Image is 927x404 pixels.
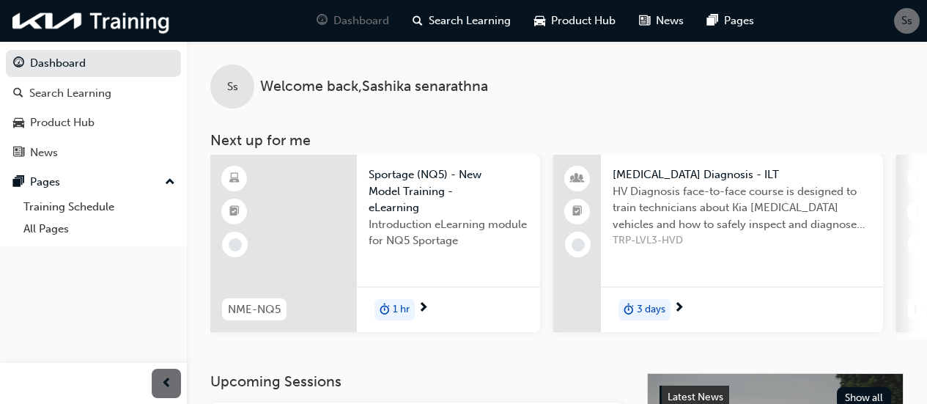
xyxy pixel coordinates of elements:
span: Sportage (NQ5) - New Model Training - eLearning [369,166,528,216]
span: booktick-icon [572,202,583,221]
button: Ss [894,8,920,34]
span: Welcome back , Sashika senarathna [260,78,488,95]
span: search-icon [413,12,423,30]
span: pages-icon [13,176,24,189]
span: HV Diagnosis face-to-face course is designed to train technicians about Kia [MEDICAL_DATA] vehicl... [613,183,871,233]
span: car-icon [13,117,24,130]
span: learningRecordVerb_NONE-icon [229,238,242,251]
span: Search Learning [429,12,511,29]
a: News [6,139,181,166]
span: Ss [901,12,912,29]
a: NME-NQ5Sportage (NQ5) - New Model Training - eLearningIntroduction eLearning module for NQ5 Sport... [210,155,540,332]
span: Pages [724,12,754,29]
img: kia-training [7,6,176,36]
span: next-icon [673,302,684,315]
div: Search Learning [29,85,111,102]
span: up-icon [165,173,175,192]
a: Search Learning [6,80,181,107]
span: TRP-LVL3-HVD [613,232,871,249]
a: Training Schedule [18,196,181,218]
span: prev-icon [161,375,172,393]
span: 1 hr [393,301,410,318]
a: [MEDICAL_DATA] Diagnosis - ILTHV Diagnosis face-to-face course is designed to train technicians a... [553,155,883,332]
span: guage-icon [317,12,328,30]
span: car-icon [534,12,545,30]
span: Ss [227,78,238,95]
div: News [30,144,58,161]
span: 3 days [637,301,665,318]
span: NME-NQ5 [228,301,281,318]
a: All Pages [18,218,181,240]
div: Pages [30,174,60,191]
button: Pages [6,169,181,196]
span: Introduction eLearning module for NQ5 Sportage [369,216,528,249]
span: booktick-icon [229,202,240,221]
button: DashboardSearch LearningProduct HubNews [6,47,181,169]
a: pages-iconPages [695,6,766,36]
span: learningResourceType_ELEARNING-icon [915,169,926,188]
span: [MEDICAL_DATA] Diagnosis - ILT [613,166,871,183]
span: news-icon [639,12,650,30]
span: learningResourceType_ELEARNING-icon [229,169,240,188]
span: News [656,12,684,29]
span: Latest News [668,391,723,403]
a: search-iconSearch Learning [401,6,522,36]
span: duration-icon [380,301,390,320]
span: news-icon [13,147,24,160]
span: Product Hub [551,12,616,29]
span: pages-icon [707,12,718,30]
a: Product Hub [6,109,181,136]
div: Product Hub [30,114,95,131]
a: car-iconProduct Hub [522,6,627,36]
span: duration-icon [624,301,634,320]
h3: Next up for me [187,132,927,149]
span: people-icon [572,169,583,188]
span: next-icon [418,302,429,315]
span: booktick-icon [915,202,926,221]
span: guage-icon [13,57,24,70]
span: Dashboard [333,12,389,29]
a: news-iconNews [627,6,695,36]
span: learningRecordVerb_NONE-icon [572,238,585,251]
a: Dashboard [6,50,181,77]
a: guage-iconDashboard [305,6,401,36]
span: search-icon [13,87,23,100]
h3: Upcoming Sessions [210,373,624,390]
